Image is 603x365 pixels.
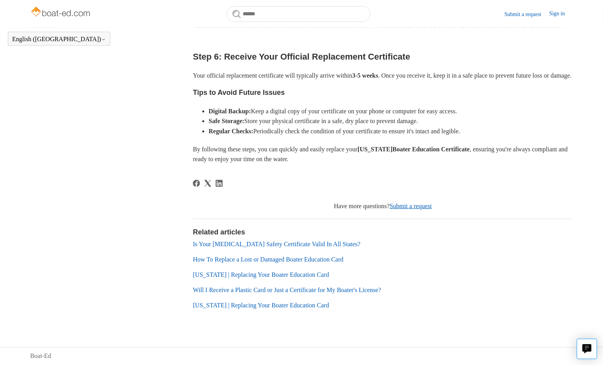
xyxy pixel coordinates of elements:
a: Submit a request [390,203,432,209]
h3: Tips to Avoid Future Issues [193,87,573,98]
strong: 3-5 weeks [352,72,378,79]
a: Sign in [549,9,573,19]
strong: Digital Backup: [209,108,251,114]
a: Is Your [MEDICAL_DATA] Safety Certificate Valid In All States? [193,241,360,247]
a: X Corp [204,180,211,187]
strong: [US_STATE] [358,146,392,153]
strong: Boater Education Certificate [392,146,470,153]
svg: Share this page on Facebook [193,180,200,187]
a: LinkedIn [216,180,223,187]
div: Have more questions? [193,202,573,211]
a: How To Replace a Lost or Damaged Boater Education Card [193,256,343,263]
li: Periodically check the condition of your certificate to ensure it's intact and legible. [209,126,573,136]
h2: Related articles [193,227,573,238]
p: By following these steps, you can quickly and easily replace your , ensuring you're always compli... [193,144,573,164]
img: Boat-Ed Help Center home page [30,5,93,20]
a: [US_STATE] | Replacing Your Boater Education Card [193,302,329,309]
button: Live chat [577,339,597,359]
strong: Safe Storage: [209,118,244,124]
svg: Share this page on LinkedIn [216,180,223,187]
a: Facebook [193,180,200,187]
strong: Regular Checks: [209,128,253,134]
a: Boat-Ed [30,352,51,361]
a: Submit a request [505,10,549,18]
button: English ([GEOGRAPHIC_DATA]) [12,36,106,43]
input: Search [227,6,371,22]
p: Your official replacement certificate will typically arrive within . Once you receive it, keep it... [193,71,573,81]
a: [US_STATE] | Replacing Your Boater Education Card [193,271,329,278]
li: Keep a digital copy of your certificate on your phone or computer for easy access. [209,106,573,116]
li: Store your physical certificate in a safe, dry place to prevent damage. [209,116,573,126]
a: Will I Receive a Plastic Card or Just a Certificate for My Boater's License? [193,287,381,293]
svg: Share this page on X Corp [204,180,211,187]
h2: Step 6: Receive Your Official Replacement Certificate [193,50,573,64]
